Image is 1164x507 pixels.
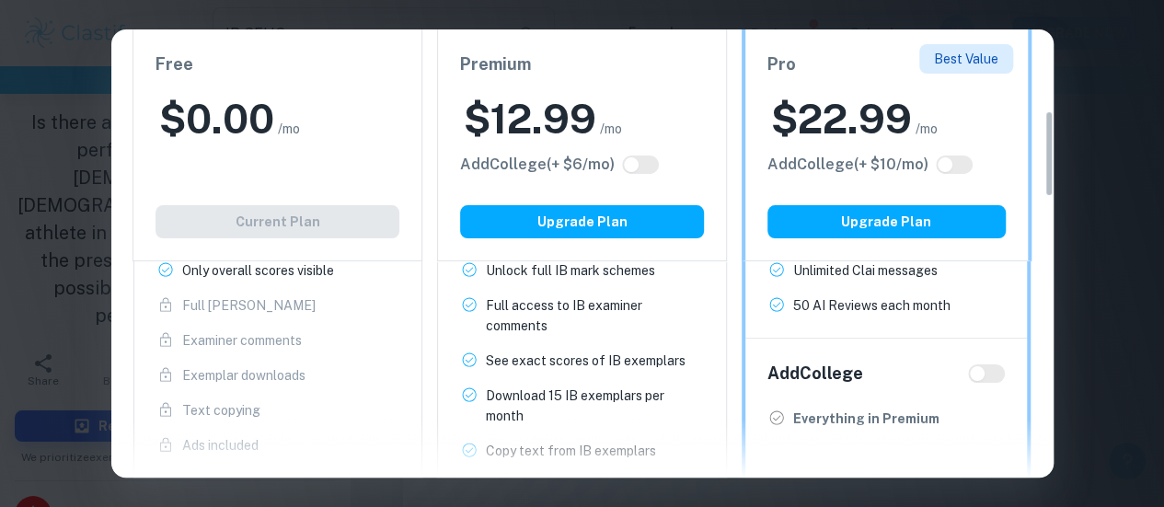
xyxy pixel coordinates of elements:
[159,92,274,146] h2: $ 0.00
[486,351,686,371] p: See exact scores of IB exemplars
[182,400,260,421] p: Text copying
[767,52,1006,77] h6: Pro
[486,295,704,336] p: Full access to IB examiner comments
[182,295,316,316] p: Full [PERSON_NAME]
[460,154,615,176] h6: Click to see all the additional College features.
[182,260,334,281] p: Only overall scores visible
[278,119,300,139] span: /mo
[486,260,655,281] p: Unlock full IB mark schemes
[771,92,912,146] h2: $ 22.99
[156,52,399,77] h6: Free
[793,295,951,316] p: 50 AI Reviews each month
[182,365,305,386] p: Exemplar downloads
[600,119,622,139] span: /mo
[767,361,863,386] h6: Add College
[182,330,302,351] p: Examiner comments
[767,154,928,176] h6: Click to see all the additional College features.
[460,52,704,77] h6: Premium
[793,409,939,429] p: Everything in Premium
[464,92,596,146] h2: $ 12.99
[916,119,938,139] span: /mo
[793,260,938,281] p: Unlimited Clai messages
[767,205,1006,238] button: Upgrade Plan
[934,49,998,69] p: Best Value
[460,205,704,238] button: Upgrade Plan
[486,386,704,426] p: Download 15 IB exemplars per month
